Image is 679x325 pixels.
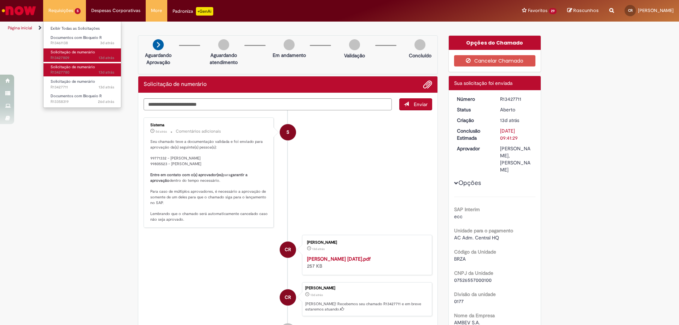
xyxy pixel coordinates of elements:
b: Entre em contato com o(s) aprovador(es) [150,172,223,178]
span: Enviar [414,101,428,108]
b: Divisão da unidade [454,291,496,297]
span: 13d atrás [99,85,114,90]
button: Cancelar Chamado [454,55,536,66]
p: Validação [344,52,365,59]
span: BRZA [454,256,466,262]
dt: Criação [452,117,495,124]
a: Aberto R13427711 : Solicitação de numerário [43,78,121,91]
div: [PERSON_NAME], [PERSON_NAME] [500,145,533,173]
time: 19/08/2025 10:41:23 [500,117,519,123]
span: Solicitação de numerário [51,79,95,84]
img: img-circle-grey.png [349,39,360,50]
time: 19/08/2025 10:41:24 [99,85,114,90]
b: garantir a aprovação [150,172,249,183]
span: R13427809 [51,55,114,61]
span: S [286,124,289,141]
time: 19/08/2025 10:52:21 [99,55,114,60]
a: Aberto R13358319 : Documentos com Bloqueio R [43,92,121,105]
dt: Aprovador [452,145,495,152]
time: 06/08/2025 09:42:38 [98,99,114,104]
span: [PERSON_NAME] [638,7,674,13]
span: ecc [454,213,463,220]
div: Sistema [150,123,268,127]
b: Nome da Empresa [454,312,495,319]
a: Rascunhos [567,7,599,14]
a: Aberto R13427780 : Solicitação de numerário [43,63,121,76]
img: img-circle-grey.png [414,39,425,50]
dt: Status [452,106,495,113]
span: 3d atrás [100,40,114,46]
a: Exibir Todas as Solicitações [43,25,121,33]
span: 0177 [454,298,464,304]
img: img-circle-grey.png [284,39,295,50]
p: [PERSON_NAME]! Recebemos seu chamado R13427711 e em breve estaremos atuando. [305,301,428,312]
h2: Solicitação de numerário Histórico de tíquete [144,81,207,88]
span: Requisições [48,7,73,14]
p: Seu chamado teve a documentação validada e foi enviado para aprovação da(s) seguinte(s) pessoa(s)... [150,139,268,222]
textarea: Digite sua mensagem aqui... [144,98,392,110]
time: 19/08/2025 10:41:23 [311,293,323,297]
span: Solicitação de numerário [51,50,95,55]
span: Despesas Corporativas [91,7,140,14]
span: 13d atrás [500,117,519,123]
span: Documentos com Bloqueio R [51,93,102,99]
span: CR [285,241,291,258]
ul: Requisições [43,21,121,108]
span: 29 [549,8,557,14]
div: System [280,124,296,140]
span: 13d atrás [99,55,114,60]
time: 19/08/2025 10:41:15 [312,247,325,251]
div: [PERSON_NAME] [305,286,428,290]
p: Concluído [409,52,431,59]
a: [PERSON_NAME] [DATE].pdf [307,256,371,262]
b: Código da Unidade [454,249,496,255]
p: Aguardando Aprovação [141,52,175,66]
img: arrow-next.png [153,39,164,50]
p: Em andamento [273,52,306,59]
a: Aberto R13461138 : Documentos com Bloqueio R [43,34,121,47]
div: Opções do Chamado [449,36,541,50]
span: More [151,7,162,14]
ul: Trilhas de página [5,22,447,35]
span: Sua solicitação foi enviada [454,80,512,86]
small: Comentários adicionais [176,128,221,134]
div: R13427711 [500,95,533,103]
button: Adicionar anexos [423,80,432,89]
span: AC Adm. Central HQ [454,234,499,241]
div: [PERSON_NAME] [307,240,425,245]
img: img-circle-grey.png [218,39,229,50]
dt: Conclusão Estimada [452,127,495,141]
p: Aguardando atendimento [207,52,241,66]
span: CR [628,8,633,13]
b: SAP Interim [454,206,480,213]
span: 13d atrás [312,247,325,251]
span: Rascunhos [573,7,599,14]
span: Favoritos [528,7,547,14]
dt: Número [452,95,495,103]
time: 19/08/2025 10:47:40 [99,70,114,75]
span: 13d atrás [99,70,114,75]
span: Solicitação de numerário [51,64,95,70]
div: Carla Almeida Rocha [280,242,296,258]
div: Padroniza [173,7,213,16]
img: ServiceNow [1,4,37,18]
span: Documentos com Bloqueio R [51,35,102,40]
li: Carla Almeida Rocha [144,282,432,316]
div: 257 KB [307,255,425,269]
div: Aberto [500,106,533,113]
span: R13461138 [51,40,114,46]
span: 5d atrás [156,129,167,134]
b: Unidade para o pagamento [454,227,513,234]
div: Carla Almeida Rocha [280,289,296,306]
b: CNPJ da Unidade [454,270,493,276]
span: CR [285,289,291,306]
a: Página inicial [8,25,32,31]
button: Enviar [399,98,432,110]
span: R13427780 [51,70,114,75]
span: 26d atrás [98,99,114,104]
p: +GenAi [196,7,213,16]
a: Aberto R13427809 : Solicitação de numerário [43,48,121,62]
span: R13427711 [51,85,114,90]
div: [DATE] 09:41:29 [500,127,533,141]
